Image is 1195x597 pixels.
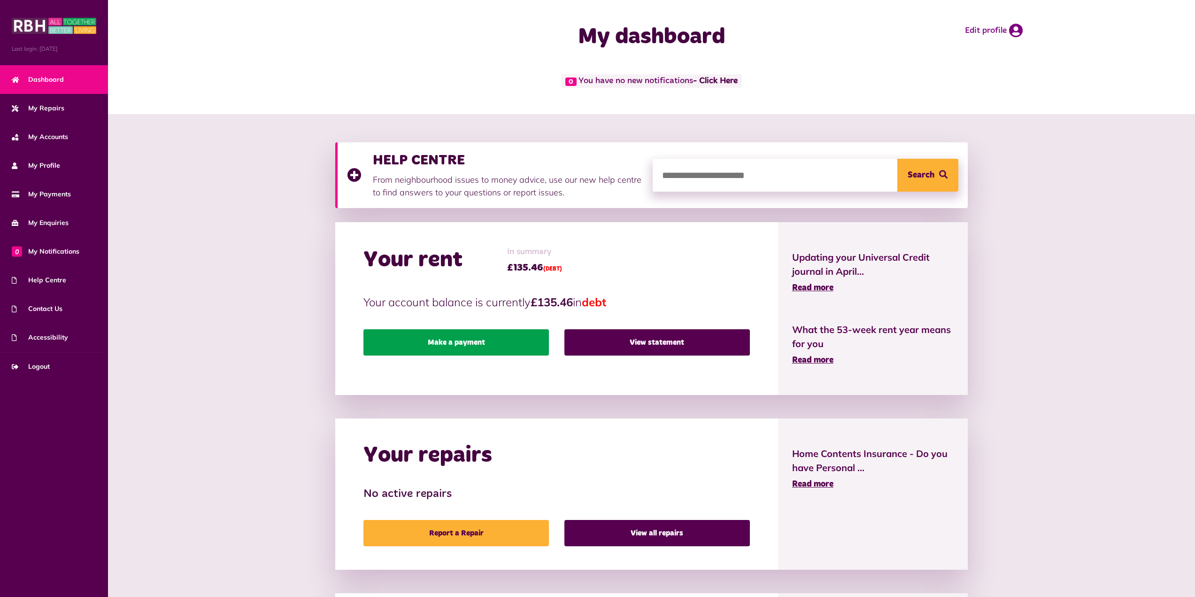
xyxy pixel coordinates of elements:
[12,218,69,228] span: My Enquiries
[564,520,750,546] a: View all repairs
[12,75,64,85] span: Dashboard
[565,78,577,86] span: 0
[373,173,643,199] p: From neighbourhood issues to money advice, use our new help centre to find answers to your questi...
[792,323,954,367] a: What the 53-week rent year means for you Read more
[363,488,750,501] h3: No active repairs
[908,159,934,192] span: Search
[464,23,840,51] h1: My dashboard
[897,159,958,192] button: Search
[12,132,68,142] span: My Accounts
[792,356,833,364] span: Read more
[792,323,954,351] span: What the 53-week rent year means for you
[12,304,62,314] span: Contact Us
[792,480,833,488] span: Read more
[507,261,562,275] span: £135.46
[363,247,463,274] h2: Your rent
[12,45,96,53] span: Last login: [DATE]
[561,74,742,88] span: You have no new notifications
[12,189,71,199] span: My Payments
[12,161,60,171] span: My Profile
[12,247,79,256] span: My Notifications
[363,294,750,310] p: Your account balance is currently in
[12,103,64,113] span: My Repairs
[792,250,954,295] a: Updating your Universal Credit journal in April... Read more
[693,77,738,85] a: - Click Here
[564,329,750,356] a: View statement
[965,23,1023,38] a: Edit profile
[543,266,562,272] span: (DEBT)
[363,329,549,356] a: Make a payment
[792,250,954,279] span: Updating your Universal Credit journal in April...
[363,520,549,546] a: Report a Repair
[373,152,643,169] h3: HELP CENTRE
[12,275,66,285] span: Help Centre
[792,447,954,475] span: Home Contents Insurance - Do you have Personal ...
[792,284,833,292] span: Read more
[363,442,492,469] h2: Your repairs
[12,16,96,35] img: MyRBH
[12,246,22,256] span: 0
[582,295,606,309] span: debt
[531,295,573,309] strong: £135.46
[12,362,50,372] span: Logout
[792,447,954,491] a: Home Contents Insurance - Do you have Personal ... Read more
[12,333,68,342] span: Accessibility
[507,246,562,258] span: In summary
